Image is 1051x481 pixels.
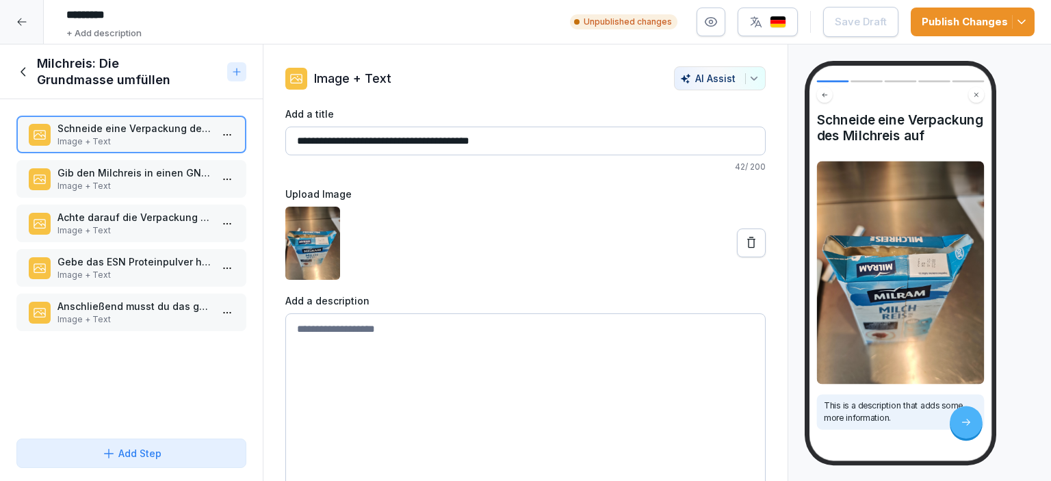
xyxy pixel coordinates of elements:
p: Gebe das ESN Proteinpulver hinzu [57,255,211,269]
button: AI Assist [674,66,766,90]
h4: Schneide eine Verpackung des Milchreis auf [817,112,985,144]
label: Add a description [285,294,766,308]
p: Achte darauf die Verpackung ordentlich auszudrücken [57,210,211,224]
div: Achte darauf die Verpackung ordentlich auszudrückenImage + Text [16,205,246,242]
div: Publish Changes [922,14,1024,29]
img: de.svg [770,16,786,29]
p: Image + Text [57,313,211,326]
p: Image + Text [57,224,211,237]
div: Gib den Milchreis in einen GN-BehälterImage + Text [16,160,246,198]
img: Image and Text preview image [817,161,985,384]
p: Unpublished changes [584,16,672,28]
p: Image + Text [314,69,391,88]
label: Add a title [285,107,766,121]
p: Anschließend musst du das ganze einmal gut mit einem Löffel verrühren. [57,299,211,313]
p: 42 / 200 [285,161,766,173]
div: Anschließend musst du das ganze einmal gut mit einem Löffel verrühren.Image + Text [16,294,246,331]
p: This is a description that adds some more information. [824,400,976,424]
button: Save Draft [823,7,898,37]
div: AI Assist [680,73,760,84]
p: Gib den Milchreis in einen GN-Behälter [57,166,211,180]
div: Gebe das ESN Proteinpulver hinzuImage + Text [16,249,246,287]
img: z0yrrrvu9p4al54h5yqpffdb.png [285,207,340,280]
label: Upload Image [285,187,766,201]
p: Schneide eine Verpackung des Milchreis auf [57,121,211,135]
p: Image + Text [57,269,211,281]
h1: Milchreis: Die Grundmasse umfüllen [37,55,222,88]
div: Save Draft [835,14,887,29]
p: Image + Text [57,180,211,192]
p: Image + Text [57,135,211,148]
div: Add Step [102,446,161,460]
button: Publish Changes [911,8,1035,36]
div: Schneide eine Verpackung des Milchreis aufImage + Text [16,116,246,153]
p: + Add description [66,27,142,40]
button: Add Step [16,439,246,468]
